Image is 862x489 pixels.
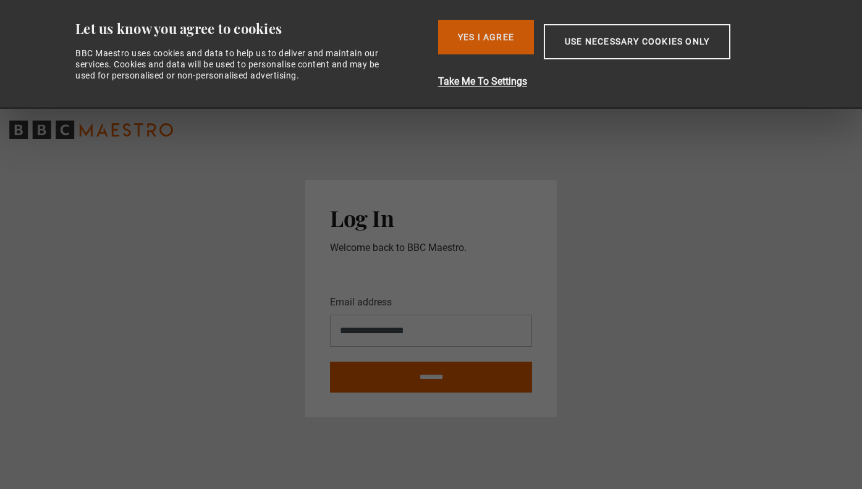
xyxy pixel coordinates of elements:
div: BBC Maestro uses cookies and data to help us to deliver and maintain our services. Cookies and da... [75,48,393,82]
button: Yes I Agree [438,20,534,54]
h2: Log In [330,205,532,231]
div: Let us know you agree to cookies [75,20,428,38]
label: Email address [330,295,392,310]
button: Take Me To Settings [438,74,796,89]
svg: BBC Maestro [9,121,173,139]
button: Use necessary cookies only [544,24,730,59]
p: Welcome back to BBC Maestro. [330,240,532,255]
